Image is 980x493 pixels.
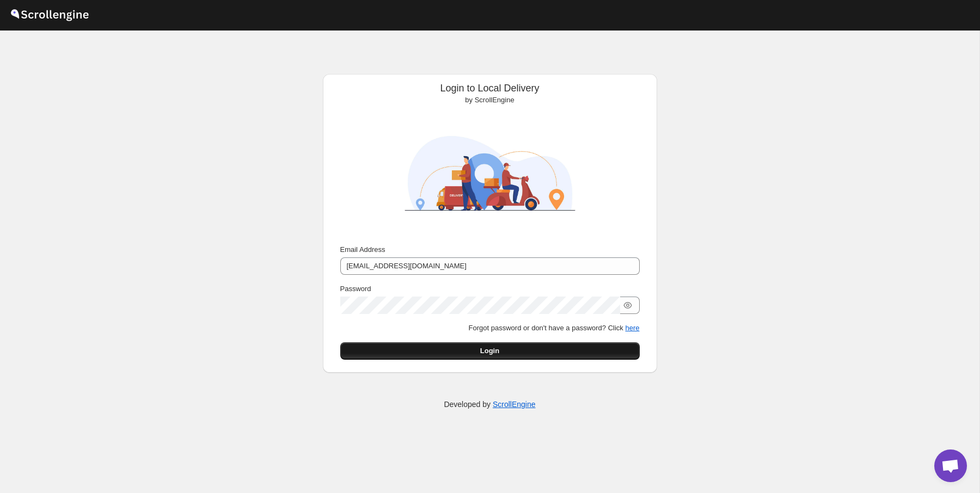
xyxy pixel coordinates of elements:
[625,324,639,332] button: here
[465,96,514,104] span: by ScrollEngine
[493,400,536,409] a: ScrollEngine
[340,323,640,334] p: Forgot password or don't have a password? Click
[340,245,385,254] span: Email Address
[444,399,535,410] p: Developed by
[332,83,648,106] div: Login to Local Delivery
[395,110,585,237] img: ScrollEngine
[480,346,499,356] span: Login
[340,342,640,360] button: Login
[934,449,967,482] div: Open chat
[340,285,371,293] span: Password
